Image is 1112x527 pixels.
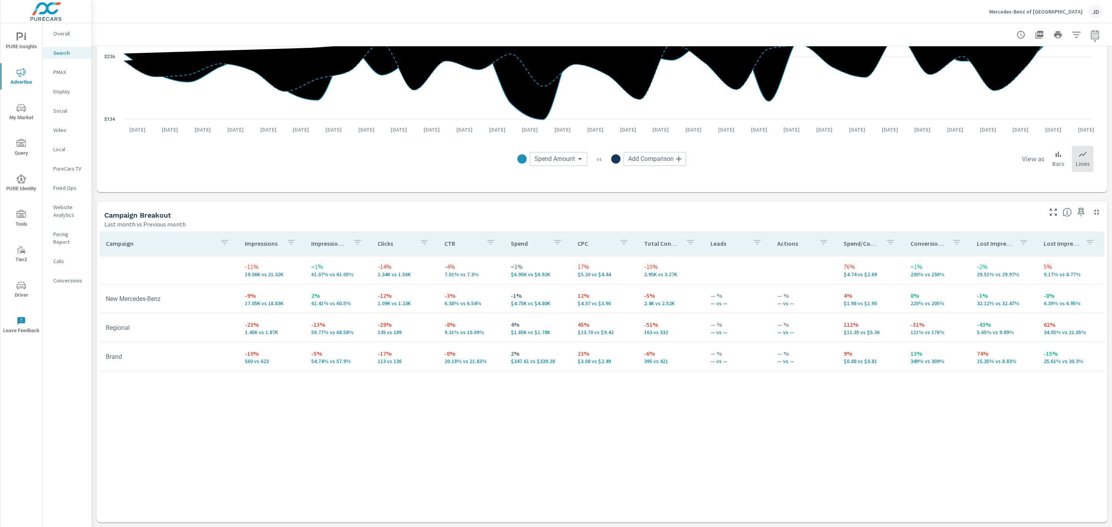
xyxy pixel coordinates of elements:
[977,358,1031,364] p: 15.35% vs 8.83%
[3,68,40,87] span: Advertise
[1044,291,1098,300] p: -8%
[511,271,565,277] p: $6,948.64 vs $6,920.24
[42,105,92,117] div: Social
[1050,27,1066,42] button: Print Report
[1069,27,1084,42] button: Apply Filters
[42,144,92,155] div: Local
[644,349,698,358] p: -6%
[844,320,898,329] p: 112%
[710,240,746,247] p: Leads
[104,54,115,59] text: $236
[1044,300,1098,306] p: 6.39% vs 6.95%
[549,126,576,133] p: [DATE]
[378,320,432,329] p: -29%
[156,126,183,133] p: [DATE]
[444,262,498,271] p: -4%
[1044,349,1098,358] p: -15%
[3,281,40,300] span: Driver
[680,126,707,133] p: [DATE]
[910,262,965,271] p: <1%
[746,126,773,133] p: [DATE]
[844,126,871,133] p: [DATE]
[222,126,249,133] p: [DATE]
[578,358,632,364] p: $3.08 vs $2.49
[53,126,85,134] p: Video
[53,107,85,115] p: Social
[777,329,831,335] p: — vs —
[844,329,898,335] p: $11.35 vs $5.36
[710,358,764,364] p: — vs —
[844,271,898,277] p: $4.74 vs $2.69
[578,329,632,335] p: $13.70 vs $9.42
[53,277,85,284] p: Conversions
[1044,262,1098,271] p: 5%
[42,124,92,136] div: Video
[1073,126,1100,133] p: [DATE]
[710,320,764,329] p: — %
[578,320,632,329] p: 45%
[977,320,1031,329] p: -43%
[511,329,565,335] p: $1,850.00 vs $1,781.14
[647,126,674,133] p: [DATE]
[311,262,365,271] p: <1%
[578,262,632,271] p: 17%
[104,220,186,229] p: Last month vs Previous month
[977,349,1031,358] p: 74%
[245,291,299,300] p: -9%
[53,30,85,37] p: Overall
[1044,271,1098,277] p: 9.17% vs 8.77%
[777,358,831,364] p: — vs —
[534,155,575,163] span: Spend Amount
[910,300,965,306] p: 220% vs 205%
[910,320,965,329] p: -31%
[245,271,299,277] p: 19,061 vs 21,321
[530,152,587,166] div: Spend Amount
[578,291,632,300] p: 12%
[1076,159,1090,168] p: Lines
[3,316,40,335] span: Leave Feedback
[1075,206,1087,218] span: Save this to your personalized report
[42,275,92,286] div: Conversions
[42,28,92,39] div: Overall
[1040,126,1067,133] p: [DATE]
[977,271,1031,277] p: 29.51% vs 29.97%
[104,211,171,219] h5: Campaign Breakout
[713,126,740,133] p: [DATE]
[844,300,898,306] p: $1.98 vs $1.90
[311,358,365,364] p: 54.74% vs 57.9%
[287,126,314,133] p: [DATE]
[644,262,698,271] p: -10%
[42,47,92,59] div: Search
[42,66,92,78] div: PMAX
[378,358,432,364] p: 113 vs 136
[53,230,85,246] p: Pacing Report
[511,349,565,358] p: 2%
[644,329,698,335] p: 163 vs 332
[245,358,299,364] p: 560 vs 623
[975,126,1002,133] p: [DATE]
[245,329,299,335] p: 1,450 vs 1,873
[578,271,632,277] p: $5.20 vs $4.44
[100,289,239,309] td: New Mercedes-Benz
[511,262,565,271] p: <1%
[1044,358,1098,364] p: 25.61% vs 30.3%
[910,329,965,335] p: 121% vs 176%
[378,300,432,306] p: 1.09K vs 1.23K
[311,291,365,300] p: 2%
[942,126,969,133] p: [DATE]
[511,358,565,364] p: $347.61 vs $339.28
[844,291,898,300] p: 4%
[53,68,85,76] p: PMAX
[189,126,216,133] p: [DATE]
[42,163,92,174] div: PureCars TV
[378,240,413,247] p: Clicks
[255,126,282,133] p: [DATE]
[53,165,85,172] p: PureCars TV
[484,126,511,133] p: [DATE]
[844,262,898,271] p: 76%
[1044,320,1098,329] p: 62%
[53,88,85,95] p: Display
[444,329,498,335] p: 9.31% vs 10.09%
[245,240,280,247] p: Impressions
[53,203,85,219] p: Website Analytics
